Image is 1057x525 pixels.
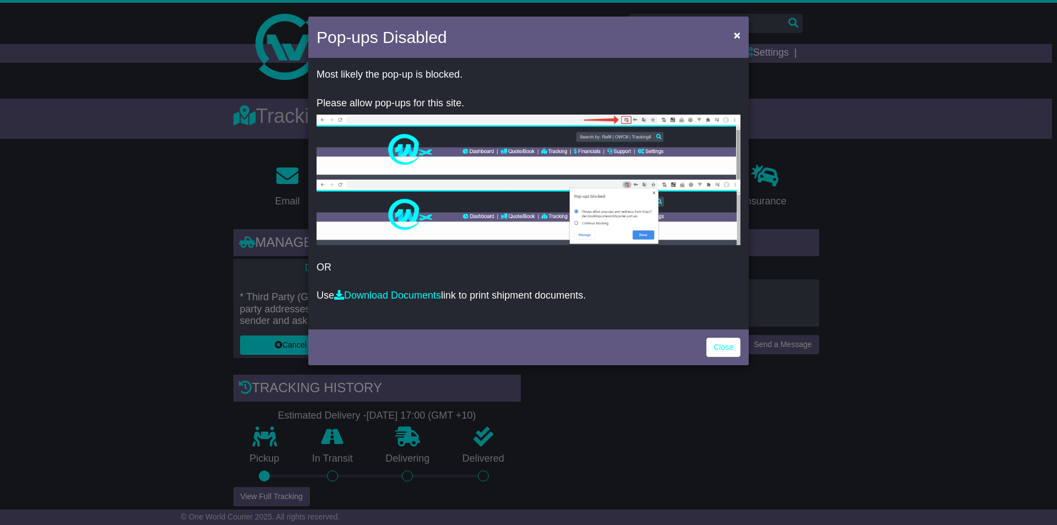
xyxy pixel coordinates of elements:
[706,338,740,357] a: Close
[334,290,441,301] a: Download Documents
[317,98,740,110] p: Please allow pop-ups for this site.
[317,69,740,81] p: Most likely the pop-up is blocked.
[317,25,447,50] h4: Pop-ups Disabled
[728,24,746,46] button: Close
[317,180,740,245] img: allow-popup-2.png
[308,61,749,327] div: OR
[317,290,740,302] p: Use link to print shipment documents.
[317,115,740,180] img: allow-popup-1.png
[734,29,740,41] span: ×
